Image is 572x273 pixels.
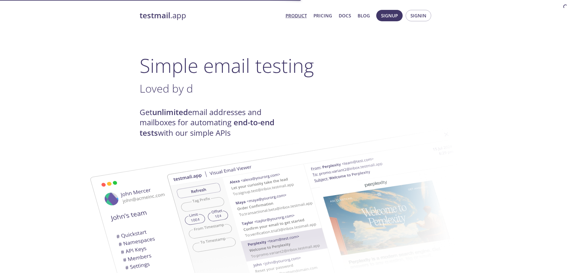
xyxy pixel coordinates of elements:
[406,10,431,21] button: Signin
[313,12,332,19] a: Pricing
[376,10,403,21] button: Signup
[140,10,281,21] a: testmail.app
[410,12,426,19] span: Signin
[339,12,351,19] a: Docs
[286,12,307,19] a: Product
[140,117,274,138] strong: end-to-end tests
[140,107,286,138] h4: Get email addresses and mailboxes for automating with our simple APIs
[358,12,370,19] a: Blog
[152,107,188,117] strong: unlimited
[140,10,170,21] strong: testmail
[140,81,193,96] span: Loved by d
[140,54,433,77] h1: Simple email testing
[381,12,398,19] span: Signup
